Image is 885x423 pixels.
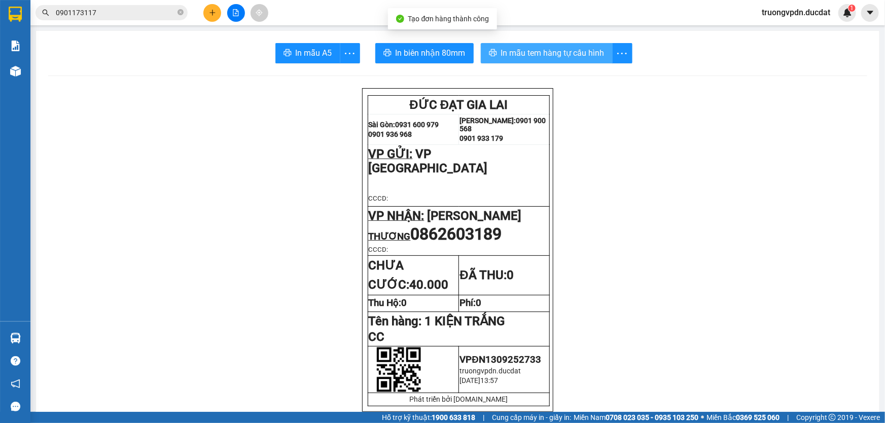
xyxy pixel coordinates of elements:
[787,412,789,423] span: |
[736,413,780,421] strong: 0369 525 060
[340,47,360,60] span: more
[56,7,175,18] input: Tìm tên, số ĐT hoặc mã đơn
[396,121,439,129] strong: 0931 600 979
[7,45,56,54] strong: 0901 936 968
[492,412,571,423] span: Cung cấp máy in - giấy in:
[843,8,852,17] img: icon-new-feature
[408,15,489,23] span: Tạo đơn hàng thành công
[476,297,481,309] span: 0
[178,9,184,15] span: close-circle
[402,297,407,309] span: 0
[275,43,340,63] button: printerIn mẫu A5
[459,376,480,384] span: [DATE]
[829,414,836,421] span: copyright
[459,117,546,133] strong: 0901 900 568
[382,412,475,423] span: Hỗ trợ kỹ thuật:
[10,41,21,51] img: solution-icon
[227,4,245,22] button: file-add
[432,413,475,421] strong: 1900 633 818
[369,330,385,344] span: CC
[489,49,497,58] span: printer
[296,47,332,59] span: In mẫu A5
[483,412,484,423] span: |
[866,8,875,17] span: caret-down
[284,49,292,58] span: printer
[459,134,503,142] strong: 0901 933 179
[848,5,856,12] sup: 1
[850,5,854,12] span: 1
[40,10,138,24] span: ĐỨC ĐẠT GIA LAI
[574,412,698,423] span: Miền Nam
[606,413,698,421] strong: 0708 023 035 - 0935 103 250
[459,367,521,375] span: truongvpdn.ducdat
[459,117,516,125] strong: [PERSON_NAME]:
[369,231,411,242] span: THƯƠNG
[425,314,505,328] span: 1 KIỆN TRẮNG
[459,297,481,309] strong: Phí:
[10,333,21,343] img: warehouse-icon
[612,43,632,63] button: more
[369,297,407,309] strong: Thu Hộ:
[396,47,466,59] span: In biên nhận 80mm
[369,130,412,138] strong: 0901 936 968
[481,43,613,63] button: printerIn mẫu tem hàng tự cấu hình
[369,147,488,175] span: VP [GEOGRAPHIC_DATA]
[11,356,20,366] span: question-circle
[701,415,704,419] span: ⚪️
[209,9,216,16] span: plus
[369,209,424,223] span: VP NHẬN:
[42,9,49,16] span: search
[706,412,780,423] span: Miền Bắc
[37,33,87,43] strong: 0931 600 979
[90,49,140,59] strong: 0901 933 179
[368,393,550,406] td: Phát triển bởi [DOMAIN_NAME]
[369,121,396,129] strong: Sài Gòn:
[11,402,20,411] span: message
[861,4,879,22] button: caret-down
[90,28,172,48] strong: 0901 900 568
[428,209,522,223] span: [PERSON_NAME]
[376,347,421,392] img: qr-code
[459,354,541,365] span: VPĐN1309252733
[10,66,21,76] img: warehouse-icon
[369,314,505,328] span: Tên hàng:
[7,63,126,92] span: VP [GEOGRAPHIC_DATA]
[178,8,184,18] span: close-circle
[203,4,221,22] button: plus
[90,28,154,38] strong: [PERSON_NAME]:
[369,147,413,161] span: VP GỬI:
[396,15,404,23] span: check-circle
[501,47,605,59] span: In mẫu tem hàng tự cấu hình
[375,43,474,63] button: printerIn biên nhận 80mm
[7,33,37,43] strong: Sài Gòn:
[11,379,20,389] span: notification
[232,9,239,16] span: file-add
[410,278,449,292] span: 40.000
[369,195,388,202] span: CCCD:
[251,4,268,22] button: aim
[340,43,360,63] button: more
[411,224,502,244] span: 0862603189
[754,6,838,19] span: truongvpdn.ducdat
[507,268,514,282] span: 0
[256,9,263,16] span: aim
[613,47,632,60] span: more
[459,268,513,282] strong: ĐÃ THU:
[369,258,449,292] strong: CHƯA CƯỚC:
[7,63,51,78] span: VP GỬI:
[410,98,508,112] span: ĐỨC ĐẠT GIA LAI
[480,376,498,384] span: 13:57
[9,7,22,22] img: logo-vxr
[369,246,388,253] span: CCCD:
[383,49,392,58] span: printer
